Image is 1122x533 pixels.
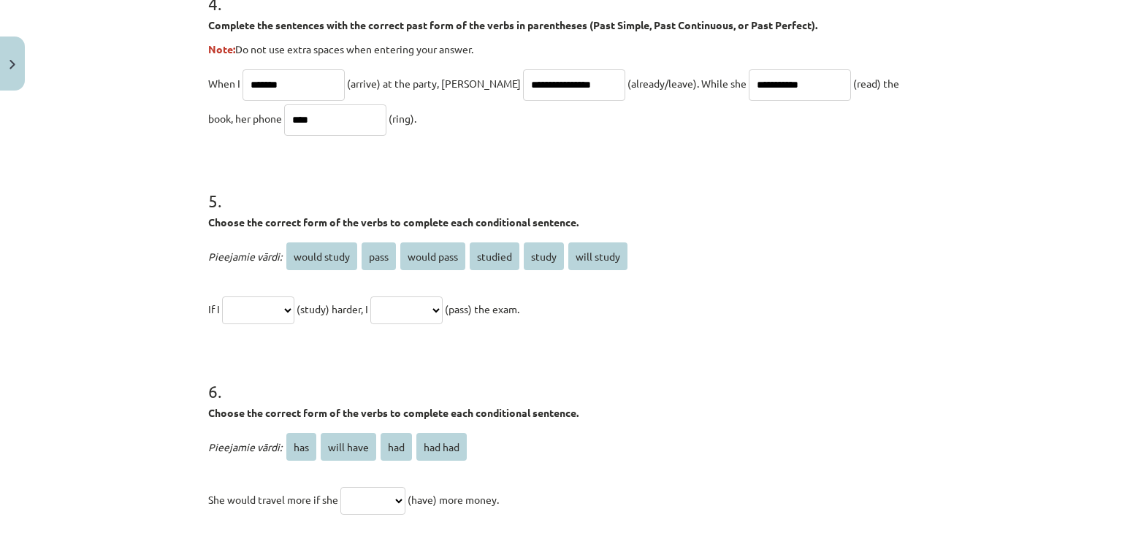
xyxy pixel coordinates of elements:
strong: Note: [208,42,235,55]
span: (pass) the exam. [445,302,519,315]
span: had [381,433,412,461]
span: Pieejamie vārdi: [208,440,282,453]
span: (have) more money. [408,493,499,506]
span: (arrive) at the party, [PERSON_NAME] [347,77,521,90]
span: study [524,242,564,270]
h1: 6 . [208,356,914,401]
p: Do not use extra spaces when entering your answer. [208,42,914,57]
span: pass [362,242,396,270]
span: will have [321,433,376,461]
span: (study) harder, I [297,302,368,315]
span: had had [416,433,467,461]
span: will study [568,242,627,270]
span: (already/leave). While she [627,77,747,90]
h1: 5 . [208,165,914,210]
span: would pass [400,242,465,270]
span: studied [470,242,519,270]
img: icon-close-lesson-0947bae3869378f0d4975bcd49f059093ad1ed9edebbc8119c70593378902aed.svg [9,60,15,69]
span: (ring). [389,112,416,125]
span: has [286,433,316,461]
span: When I [208,77,240,90]
span: If I [208,302,220,315]
strong: Complete the sentences with the correct past form of the verbs in parentheses (Past Simple, Past ... [208,18,817,31]
strong: Choose the correct form of the verbs to complete each conditional sentence. [208,215,579,229]
span: Pieejamie vārdi: [208,250,282,263]
strong: Choose the correct form of the verbs to complete each conditional sentence. [208,406,579,419]
span: She would travel more if she [208,493,338,506]
span: would study [286,242,357,270]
